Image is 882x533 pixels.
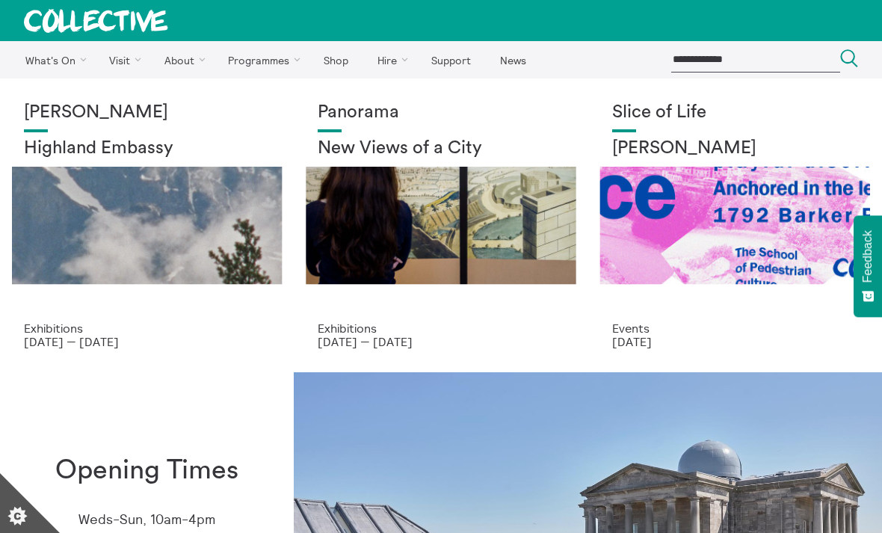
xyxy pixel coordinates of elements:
p: [DATE] — [DATE] [318,335,564,348]
a: About [151,41,212,78]
a: What's On [12,41,93,78]
h2: [PERSON_NAME] [612,138,858,159]
h1: [PERSON_NAME] [24,102,270,123]
h2: New Views of a City [318,138,564,159]
a: Webposter copy Slice of Life [PERSON_NAME] Events [DATE] [588,78,882,372]
p: [DATE] [612,335,858,348]
p: Exhibitions [24,321,270,335]
button: Feedback - Show survey [854,215,882,317]
a: Visit [96,41,149,78]
a: News [487,41,539,78]
p: [DATE] — [DATE] [24,335,270,348]
p: Weds-Sun, 10am-4pm [78,512,215,528]
h1: Opening Times [55,455,238,486]
h2: Highland Embassy [24,138,270,159]
a: Programmes [215,41,308,78]
a: Collective Panorama June 2025 small file 8 Panorama New Views of a City Exhibitions [DATE] — [DATE] [294,78,588,372]
a: Shop [310,41,361,78]
a: Support [418,41,484,78]
p: Events [612,321,858,335]
p: Exhibitions [318,321,564,335]
span: Feedback [861,230,875,283]
h1: Slice of Life [612,102,858,123]
h1: Panorama [318,102,564,123]
a: Hire [365,41,416,78]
